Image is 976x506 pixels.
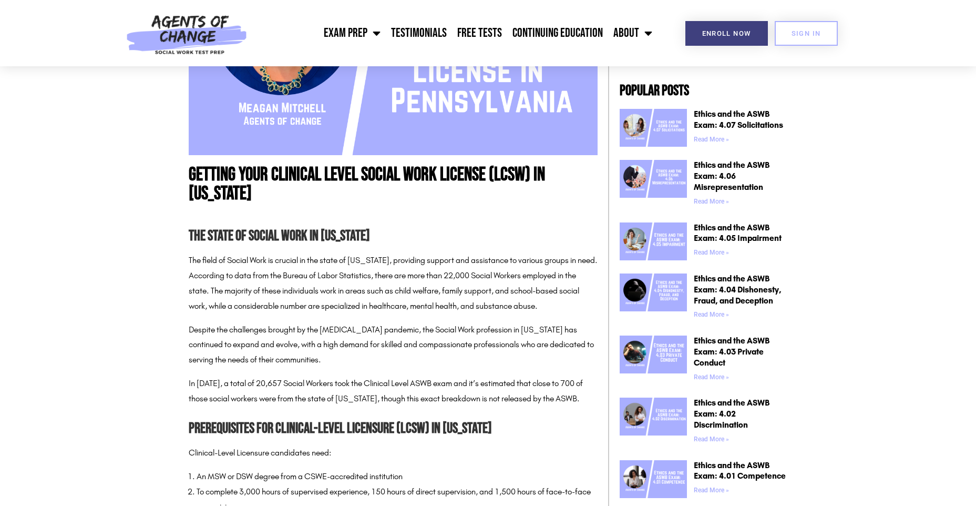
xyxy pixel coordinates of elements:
[319,20,386,46] a: Exam Prep
[189,446,598,461] p: Clinical-Level Licensure candidates need:
[620,84,788,98] h2: Popular Posts
[620,336,687,373] img: Ethics and the ASWB Exam 4.03 Private Conduct
[694,136,729,143] a: Read more about Ethics and the ASWB Exam: 4.07 Solicitations
[620,274,687,311] img: Ethics and the ASWB Exam 4.04 Dishonesty, Fraud, and Deception
[189,166,598,204] h1: Getting Your Clinical Level Social Work License (LCSW) in [US_STATE]
[694,336,769,368] a: Ethics and the ASWB Exam: 4.03 Private Conduct
[620,222,687,260] img: Ethics and the ASWB Exam 4.05 Impairment
[620,109,687,147] img: Ethics and the ASWB Exam 4.07 Solicitations
[452,20,507,46] a: Free Tests
[694,373,729,381] a: Read more about Ethics and the ASWB Exam: 4.03 Private Conduct
[189,253,598,313] p: The field of Social Work is crucial in the state of [US_STATE], providing support and assistance ...
[620,398,687,436] img: Ethics and the ASWB Exam 4.02 Discrimination
[620,274,687,322] a: Ethics and the ASWB Exam 4.04 Dishonesty, Fraud, and Deception
[620,336,687,384] a: Ethics and the ASWB Exam 4.03 Private Conduct
[694,436,729,443] a: Read more about Ethics and the ASWB Exam: 4.02 Discrimination
[620,460,687,498] img: Ethics and the ASWB Exam 4.01 Competence
[694,274,782,306] a: Ethics and the ASWB Exam: 4.04 Dishonesty, Fraud, and Deception
[386,20,452,46] a: Testimonials
[189,225,598,248] h2: The State of Social Work in [US_STATE]
[620,160,687,209] a: Ethics and the ASWB Exam 4.06 Misrepresentation
[694,160,769,192] a: Ethics and the ASWB Exam: 4.06 Misrepresentation
[685,21,768,46] a: Enroll Now
[189,322,598,368] p: Despite the challenges brought by the [MEDICAL_DATA] pandemic, the Social Work profession in [US_...
[694,109,783,130] a: Ethics and the ASWB Exam: 4.07 Solicitations
[694,398,769,430] a: Ethics and the ASWB Exam: 4.02 Discrimination
[507,20,608,46] a: Continuing Education
[694,487,729,494] a: Read more about Ethics and the ASWB Exam: 4.01 Competence
[694,222,782,244] a: Ethics and the ASWB Exam: 4.05 Impairment
[792,30,821,37] span: SIGN IN
[253,20,657,46] nav: Menu
[189,376,598,407] p: In [DATE], a total of 20,657 Social Workers took the Clinical Level ASWB exam and it’s estimated ...
[694,198,729,205] a: Read more about Ethics and the ASWB Exam: 4.06 Misrepresentation
[620,160,687,198] img: Ethics and the ASWB Exam 4.06 Misrepresentation
[702,30,751,37] span: Enroll Now
[775,21,838,46] a: SIGN IN
[197,469,598,484] li: An MSW or DSW degree from a CSWE-accredited institution
[694,249,729,256] a: Read more about Ethics and the ASWB Exam: 4.05 Impairment
[694,460,786,481] a: Ethics and the ASWB Exam: 4.01 Competence
[608,20,657,46] a: About
[694,311,729,318] a: Read more about Ethics and the ASWB Exam: 4.04 Dishonesty, Fraud, and Deception
[620,398,687,447] a: Ethics and the ASWB Exam 4.02 Discrimination
[189,417,598,441] h2: Prerequisites for Clinical-Level Licensure (LCSW) in [US_STATE]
